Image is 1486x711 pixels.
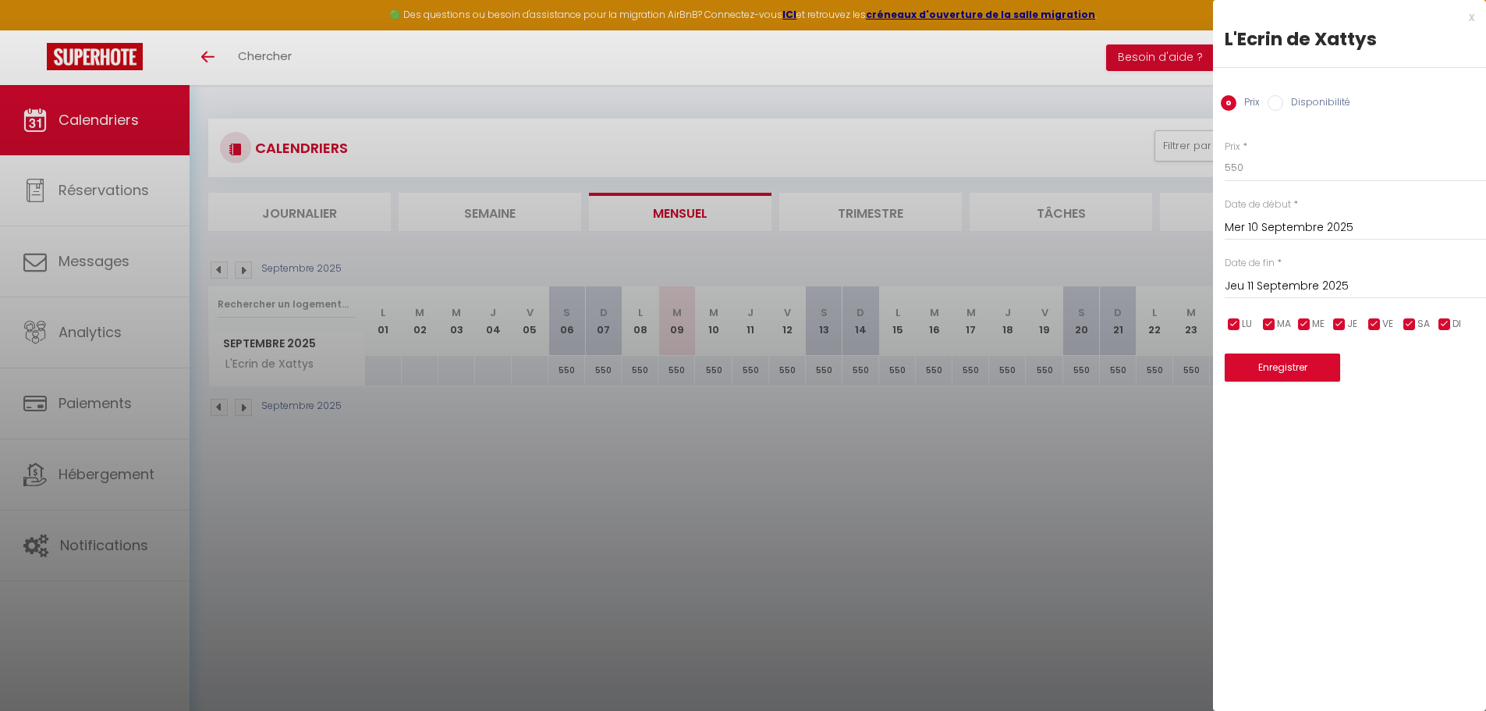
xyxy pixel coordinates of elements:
[1225,197,1291,212] label: Date de début
[1242,317,1252,332] span: LU
[1312,317,1325,332] span: ME
[1417,317,1430,332] span: SA
[1236,95,1260,112] label: Prix
[1225,27,1474,52] div: L'Ecrin de Xattys
[1452,317,1461,332] span: DI
[1225,140,1240,155] label: Prix
[12,6,59,53] button: Ouvrir le widget de chat LiveChat
[1283,95,1350,112] label: Disponibilité
[1213,8,1474,27] div: x
[1347,317,1357,332] span: JE
[1277,317,1291,332] span: MA
[1225,256,1275,271] label: Date de fin
[1382,317,1393,332] span: VE
[1225,354,1340,382] button: Enregistrer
